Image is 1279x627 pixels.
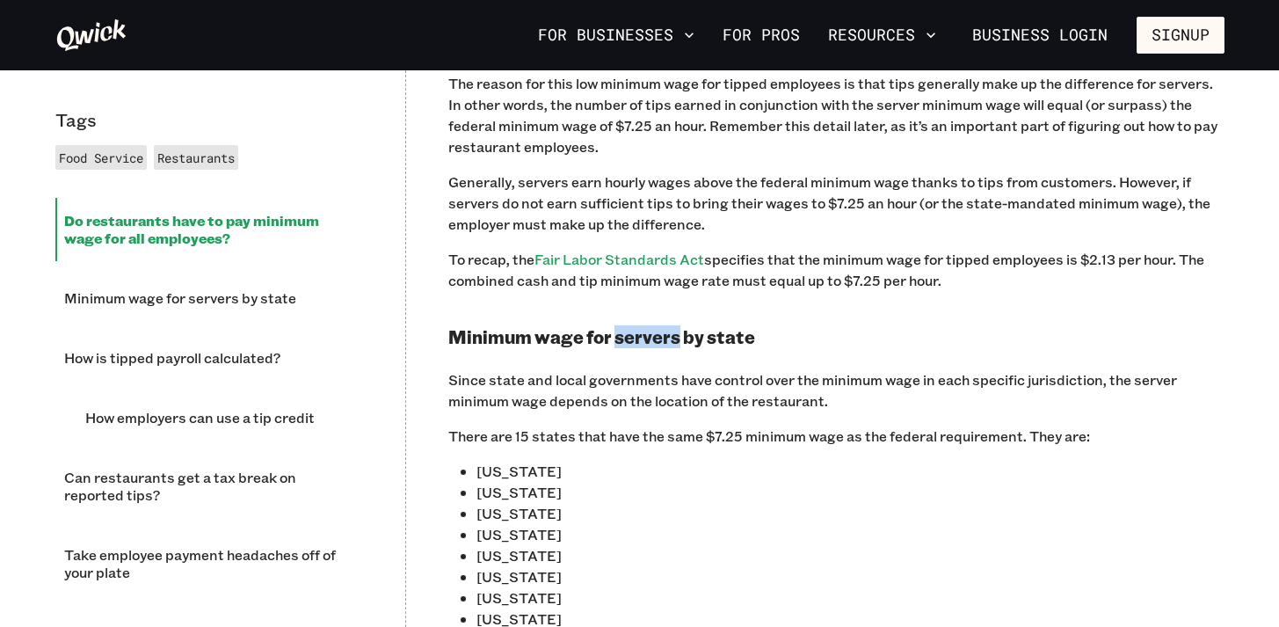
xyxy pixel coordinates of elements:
[957,17,1123,54] a: Business Login
[55,109,363,131] p: Tags
[534,250,704,268] a: Fair Labor Standards Act
[531,20,701,50] button: For Businesses
[157,149,235,166] span: Restaurants
[55,198,363,261] li: Do restaurants have to pay minimum wage for all employees?
[448,426,1224,447] p: There are 15 states that have the same $7.25 minimum wage as the federal requirement. They are:
[448,326,1224,348] h2: Minimum wage for servers by state
[55,275,363,321] li: Minimum wage for servers by state
[55,455,363,518] li: Can restaurants get a tax break on reported tips?
[476,587,1224,609] p: [US_STATE]
[821,20,943,50] button: Resources
[476,482,1224,503] p: [US_STATE]
[55,532,363,595] li: Take employee payment headaches off of your plate
[448,249,1224,291] p: To recap, the specifies that the minimum wage for tipped employees is $2.13 per hour. The combine...
[476,566,1224,587] p: [US_STATE]
[55,335,363,381] li: How is tipped payroll calculated?
[476,545,1224,566] p: [US_STATE]
[448,369,1224,412] p: Since state and local governments have control over the minimum wage in each specific jurisdictio...
[59,149,143,166] span: Food Service
[448,171,1224,235] p: Generally, servers earn hourly wages above the federal minimum wage thanks to tips from customers...
[716,20,807,50] a: For Pros
[476,461,1224,482] p: [US_STATE]
[448,73,1224,157] p: The reason for this low minimum wage for tipped employees is that tips generally make up the diff...
[476,524,1224,545] p: [US_STATE]
[1137,17,1224,54] button: Signup
[476,503,1224,524] p: [US_STATE]
[76,395,363,441] li: How employers can use a tip credit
